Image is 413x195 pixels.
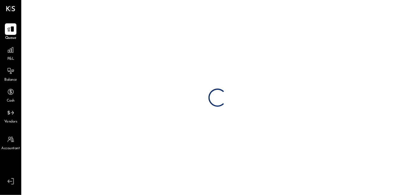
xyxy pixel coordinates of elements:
[4,119,17,125] span: Vendors
[0,86,21,104] a: Cash
[7,98,15,104] span: Cash
[0,134,21,151] a: Accountant
[2,146,20,151] span: Accountant
[7,56,14,62] span: P&L
[0,107,21,125] a: Vendors
[4,77,17,83] span: Balance
[5,35,16,41] span: Queue
[0,44,21,62] a: P&L
[0,65,21,83] a: Balance
[0,23,21,41] a: Queue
